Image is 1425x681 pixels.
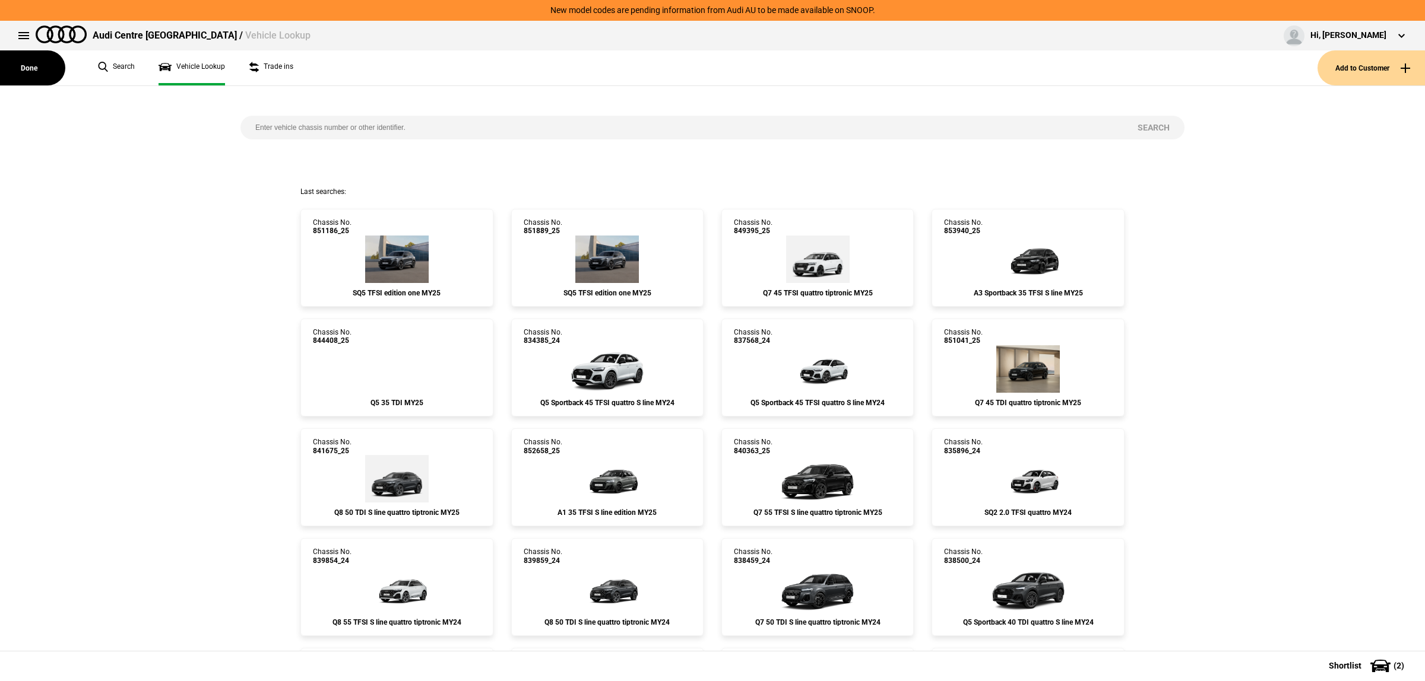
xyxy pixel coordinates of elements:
[572,455,643,502] img: Audi_GBACHG_25_ZV_Z70E_PS1_WA9_WBX_6H4_PX2_2Z7_6FB_C5Q_N2T_(Nadin:_2Z7_6FB_6H4_C43_C5Q_N2T_PS1_PX...
[98,50,135,85] a: Search
[159,50,225,85] a: Vehicle Lookup
[524,508,691,517] div: A1 35 TFSI S line edition MY25
[734,399,901,407] div: Q5 Sportback 45 TFSI quattro S line MY24
[313,227,351,235] span: 851186_25
[734,328,772,345] div: Chassis No.
[240,116,1123,139] input: Enter vehicle chassis number or other identifier.
[734,548,772,565] div: Chassis No.
[782,345,853,393] img: Audi_FYTC3Y_24_EI_2Y2Y_4ZD_QQ2_45I_WXE_6FJ_WQS_PX6_X8C_(Nadin:_45I_4ZD_6FJ_C50_PX6_QQ2_WQS_WXE)_e...
[365,236,429,283] img: Audi_GUBS5Y_25LE_GX_6Y6Y_PAH_6FJ_53D_(Nadin:_53D_6FJ_C56_PAH)_ext.png
[313,508,480,517] div: Q8 50 TDI S line quattro tiptronic MY25
[1123,116,1185,139] button: Search
[313,218,351,236] div: Chassis No.
[786,236,850,283] img: Audi_4MQAI1_25_MP_2Y2Y_3FU_WA9_PAH_F72_(Nadin:_3FU_C93_F72_PAH_WA9)_ext.png
[734,556,772,565] span: 838459_24
[313,548,351,565] div: Chassis No.
[944,548,983,565] div: Chassis No.
[944,438,983,455] div: Chassis No.
[365,455,429,502] img: Audi_4MT0N2_25_EI_6Y6Y_PAH_3S2_6FJ_(Nadin:_3S2_6FJ_C90_PAH)_ext.png
[524,399,691,407] div: Q5 Sportback 45 TFSI quattro S line MY24
[300,187,346,196] span: Last searches:
[734,618,901,626] div: Q7 50 TDI S line quattro tiptronic MY24
[36,26,87,43] img: audi.png
[1311,651,1425,680] button: Shortlist(2)
[313,399,480,407] div: Q5 35 TDI MY25
[313,618,480,626] div: Q8 55 TFSI S line quattro tiptronic MY24
[734,447,772,455] span: 840363_25
[1329,661,1361,670] span: Shortlist
[944,227,983,235] span: 853940_25
[524,548,562,565] div: Chassis No.
[944,556,983,565] span: 838500_24
[313,328,351,345] div: Chassis No.
[313,289,480,297] div: SQ5 TFSI edition one MY25
[524,556,562,565] span: 839859_24
[734,227,772,235] span: 849395_25
[313,438,351,455] div: Chassis No.
[245,30,311,41] span: Vehicle Lookup
[313,556,351,565] span: 839854_24
[524,328,562,345] div: Chassis No.
[524,447,562,455] span: 852658_25
[775,455,860,502] img: Audi_4MQCX2_25_EI_0E0E_MP_WC7_(Nadin:_54K_C90_PAH_S37_S9S_WC7)_ext.png
[249,50,293,85] a: Trade ins
[361,565,432,612] img: Audi_4MT0X2_24_EI_2Y2Y_MP_PAH_3S2_(Nadin:_3S2_6FJ_C87_PAH_YJZ)_ext.png
[944,447,983,455] span: 835896_24
[313,447,351,455] span: 841675_25
[944,218,983,236] div: Chassis No.
[944,508,1111,517] div: SQ2 2.0 TFSI quattro MY24
[313,336,351,345] span: 844408_25
[944,328,983,345] div: Chassis No.
[524,227,562,235] span: 851889_25
[734,508,901,517] div: Q7 55 TFSI S line quattro tiptronic MY25
[734,289,901,297] div: Q7 45 TFSI quattro tiptronic MY25
[524,438,562,455] div: Chassis No.
[734,336,772,345] span: 837568_24
[944,336,983,345] span: 851041_25
[93,29,311,42] div: Audi Centre [GEOGRAPHIC_DATA] /
[1310,30,1386,42] div: Hi, [PERSON_NAME]
[524,336,562,345] span: 834385_24
[993,455,1064,502] img: Audi_GAGS3Y_24_EI_Z9Z9_PAI_U80_3FB_(Nadin:_3FB_C42_PAI_U80)_ext.png
[1394,661,1404,670] span: ( 2 )
[565,345,650,393] img: Audi_FYTC3Y_24_EI_2Y2Y_4ZD_(Nadin:_4ZD_6FJ_C50_WQS)_ext.png
[734,438,772,455] div: Chassis No.
[775,565,860,612] img: Audi_4MQCN2_24_EI_6Y6Y_F71_MP_PAH_(Nadin:_6FJ_C87_F71_PAH_YJZ)_ext.png
[524,218,562,236] div: Chassis No.
[986,565,1071,612] img: Audi_FYTCUY_24_YM_6Y6Y_MP_3FU_4ZD_54U_(Nadin:_3FU_4ZD_54U_6FJ_C50)_ext.png
[572,565,643,612] img: Audi_4MT0N2_24_EI_6Y6Y_MP_PAH_3S2_(Nadin:_3S2_6FJ_C87_PAH_YJZ)_ext.png
[524,289,691,297] div: SQ5 TFSI edition one MY25
[734,218,772,236] div: Chassis No.
[944,618,1111,626] div: Q5 Sportback 40 TDI quattro S line MY24
[575,236,639,283] img: Audi_GUBS5Y_25LE_GX_6Y6Y_PAH_6FJ_53D_(Nadin:_53D_6FJ_C56_PAH)_ext.png
[993,236,1064,283] img: Audi_8YFCYG_25_EI_0E0E_WBX_3L5_WXC_WXC-1_PWL_PY5_PYY_U35_(Nadin:_3L5_C56_PWL_PY5_PYY_U35_WBX_WXC)...
[944,289,1111,297] div: A3 Sportback 35 TFSI S line MY25
[996,345,1060,393] img: Audi_4MQAB2_25_MP_0E0E_3FU_WA9_PAH_F72_(Nadin:_3FU_C95_F72_PAH_WA9)_ext.png
[1318,50,1425,85] button: Add to Customer
[944,399,1111,407] div: Q7 45 TDI quattro tiptronic MY25
[524,618,691,626] div: Q8 50 TDI S line quattro tiptronic MY24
